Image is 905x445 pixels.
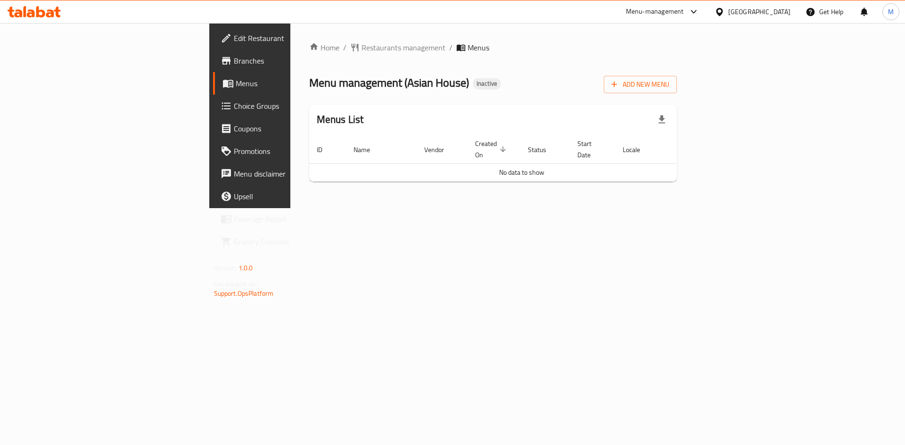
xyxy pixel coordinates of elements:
span: 1.0.0 [239,262,253,274]
span: No data to show [499,166,544,178]
span: Menus [468,42,489,53]
span: Grocery Checklist [234,236,353,247]
span: Name [354,144,382,155]
div: Export file [650,108,673,131]
a: Menu disclaimer [213,162,361,185]
span: Coupons [234,123,353,134]
span: ID [317,144,335,155]
span: Status [528,144,559,155]
span: Add New Menu [611,79,669,90]
a: Branches [213,49,361,72]
a: Coverage Report [213,208,361,230]
span: Inactive [473,80,501,88]
span: Choice Groups [234,100,353,112]
table: enhanced table [309,135,734,182]
a: Support.OpsPlatform [214,287,274,299]
span: Promotions [234,146,353,157]
span: Start Date [577,138,604,161]
span: Restaurants management [362,42,445,53]
h2: Menus List [317,113,364,127]
div: Menu-management [626,6,684,17]
a: Promotions [213,140,361,162]
span: Branches [234,55,353,66]
nav: breadcrumb [309,42,677,53]
div: Inactive [473,78,501,89]
a: Coupons [213,117,361,140]
a: Edit Restaurant [213,27,361,49]
span: Menu management ( Asian House ) [309,72,469,93]
span: Coverage Report [234,213,353,225]
span: Edit Restaurant [234,32,353,44]
span: Version: [214,262,237,274]
a: Choice Groups [213,95,361,117]
a: Menus [213,72,361,95]
a: Grocery Checklist [213,230,361,253]
a: Upsell [213,185,361,208]
span: Get support on: [214,278,257,290]
span: Created On [475,138,509,161]
div: [GEOGRAPHIC_DATA] [728,7,790,17]
span: M [888,7,894,17]
a: Restaurants management [350,42,445,53]
span: Menu disclaimer [234,168,353,179]
span: Vendor [424,144,456,155]
li: / [449,42,452,53]
button: Add New Menu [604,76,677,93]
th: Actions [664,135,734,164]
span: Menus [236,78,353,89]
span: Locale [623,144,652,155]
span: Upsell [234,191,353,202]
